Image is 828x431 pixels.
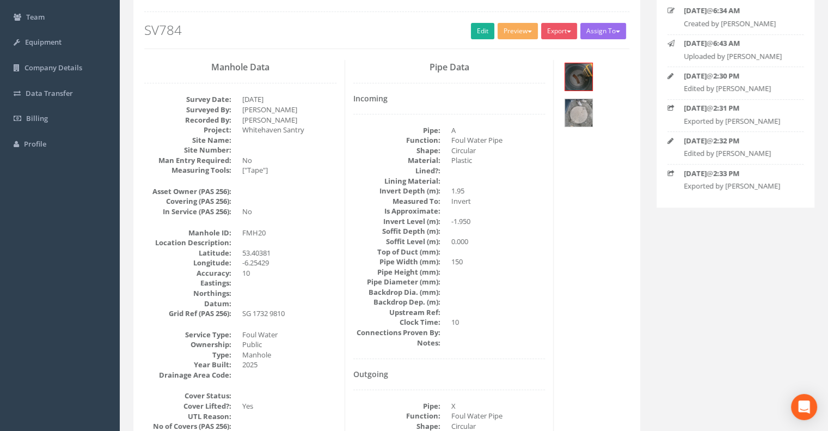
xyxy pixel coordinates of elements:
[684,83,795,94] p: Edited by [PERSON_NAME]
[713,168,739,178] strong: 2:33 PM
[242,339,336,350] dd: Public
[242,155,336,166] dd: No
[144,105,231,115] dt: Surveyed By:
[242,401,336,411] dd: Yes
[24,139,46,149] span: Profile
[353,317,440,327] dt: Clock Time:
[353,307,440,318] dt: Upstream Ref:
[451,317,545,327] dd: 10
[353,370,545,378] h4: Outgoing
[26,88,73,98] span: Data Transfer
[353,196,440,207] dt: Measured To:
[565,99,592,126] img: 35e5961a-74af-3146-d2e8-6e1c0ad4d9d6_15f314b7-8ea7-72f6-9ad2-6cbdb1f0270a_thumb.jpg
[451,401,545,411] dd: X
[242,268,336,278] dd: 10
[144,370,231,380] dt: Drainage Area Code:
[242,94,336,105] dd: [DATE]
[565,63,592,90] img: 35e5961a-74af-3146-d2e8-6e1c0ad4d9d6_8ae96602-325d-be56-f479-22acb91ffe96_thumb.jpg
[144,186,231,197] dt: Asset Owner (PAS 256):
[144,165,231,175] dt: Measuring Tools:
[498,23,538,39] button: Preview
[144,238,231,248] dt: Location Description:
[144,125,231,135] dt: Project:
[451,155,545,166] dd: Plastic
[144,94,231,105] dt: Survey Date:
[144,360,231,370] dt: Year Built:
[353,236,440,247] dt: Soffit Level (m):
[144,350,231,360] dt: Type:
[242,115,336,125] dd: [PERSON_NAME]
[684,136,707,145] strong: [DATE]
[353,125,440,136] dt: Pipe:
[353,257,440,267] dt: Pipe Width (mm):
[713,136,739,145] strong: 2:32 PM
[353,166,440,176] dt: Lined?:
[353,287,440,298] dt: Backdrop Dia. (mm):
[353,176,440,186] dt: Lining Material:
[713,103,739,113] strong: 2:31 PM
[353,186,440,196] dt: Invert Depth (m):
[242,228,336,238] dd: FMH20
[144,63,336,72] h3: Manhole Data
[353,216,440,227] dt: Invert Level (m):
[451,236,545,247] dd: 0.000
[353,411,440,421] dt: Function:
[144,308,231,319] dt: Grid Ref (PAS 256):
[684,71,707,81] strong: [DATE]
[684,181,795,191] p: Exported by [PERSON_NAME]
[242,330,336,340] dd: Foul Water
[791,394,817,420] div: Open Intercom Messenger
[144,135,231,145] dt: Site Name:
[684,5,707,15] strong: [DATE]
[353,135,440,145] dt: Function:
[242,207,336,217] dd: No
[580,23,626,39] button: Assign To
[451,145,545,156] dd: Circular
[242,125,336,135] dd: Whitehaven Santry
[353,327,440,338] dt: Connections Proven By:
[353,297,440,307] dt: Backdrop Dep. (m):
[451,196,545,207] dd: Invert
[353,94,545,102] h4: Incoming
[144,115,231,125] dt: Recorded By:
[353,155,440,166] dt: Material:
[451,411,545,421] dd: Foul Water Pipe
[144,401,231,411] dt: Cover Lifted?:
[144,288,231,299] dt: Northings:
[353,226,440,236] dt: Soffit Depth (m):
[144,268,231,278] dt: Accuracy:
[144,299,231,309] dt: Datum:
[684,38,795,48] p: @
[144,258,231,268] dt: Longitude:
[144,207,231,217] dt: In Service (PAS 256):
[144,330,231,340] dt: Service Type:
[684,19,795,29] p: Created by [PERSON_NAME]
[684,136,795,146] p: @
[684,168,795,179] p: @
[144,196,231,207] dt: Covering (PAS 256):
[242,105,336,115] dd: [PERSON_NAME]
[471,23,494,39] a: Edit
[353,277,440,287] dt: Pipe Diameter (mm):
[684,103,795,113] p: @
[242,165,336,175] dd: ["Tape"]
[713,71,739,81] strong: 2:30 PM
[451,125,545,136] dd: A
[144,145,231,155] dt: Site Number:
[25,37,62,47] span: Equipment
[713,38,740,48] strong: 6:43 AM
[684,168,707,178] strong: [DATE]
[451,216,545,227] dd: -1.950
[24,63,82,72] span: Company Details
[353,247,440,257] dt: Top of Duct (mm):
[144,248,231,258] dt: Latitude:
[26,113,48,123] span: Billing
[684,148,795,159] p: Edited by [PERSON_NAME]
[684,38,707,48] strong: [DATE]
[242,360,336,370] dd: 2025
[144,228,231,238] dt: Manhole ID:
[353,338,440,348] dt: Notes:
[684,116,795,126] p: Exported by [PERSON_NAME]
[684,71,795,81] p: @
[26,12,45,22] span: Team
